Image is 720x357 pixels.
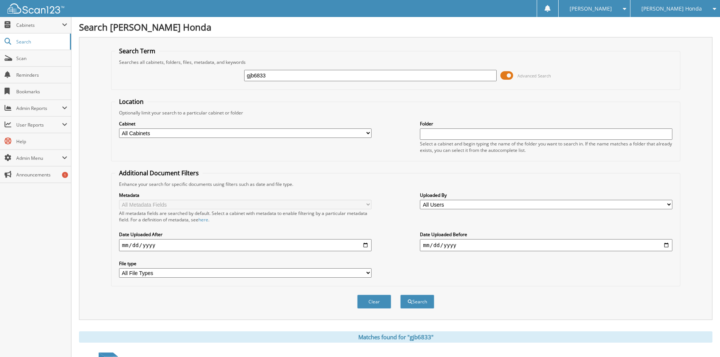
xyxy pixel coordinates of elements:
[8,3,64,14] img: scan123-logo-white.svg
[420,231,672,238] label: Date Uploaded Before
[420,239,672,251] input: end
[115,181,676,187] div: Enhance your search for specific documents using filters such as date and file type.
[16,22,62,28] span: Cabinets
[16,138,67,145] span: Help
[79,331,712,343] div: Matches found for "gjb6833"
[357,295,391,309] button: Clear
[570,6,612,11] span: [PERSON_NAME]
[62,172,68,178] div: 1
[16,39,66,45] span: Search
[16,55,67,62] span: Scan
[16,155,62,161] span: Admin Menu
[641,6,702,11] span: [PERSON_NAME] Honda
[420,121,672,127] label: Folder
[119,239,372,251] input: start
[115,47,159,55] legend: Search Term
[119,231,372,238] label: Date Uploaded After
[420,192,672,198] label: Uploaded By
[16,105,62,111] span: Admin Reports
[119,210,372,223] div: All metadata fields are searched by default. Select a cabinet with metadata to enable filtering b...
[119,260,372,267] label: File type
[79,21,712,33] h1: Search [PERSON_NAME] Honda
[115,110,676,116] div: Optionally limit your search to a particular cabinet or folder
[16,172,67,178] span: Announcements
[400,295,434,309] button: Search
[16,122,62,128] span: User Reports
[198,216,208,223] a: here
[420,141,672,153] div: Select a cabinet and begin typing the name of the folder you want to search in. If the name match...
[517,73,551,79] span: Advanced Search
[119,121,372,127] label: Cabinet
[115,169,203,177] legend: Additional Document Filters
[16,72,67,78] span: Reminders
[115,59,676,65] div: Searches all cabinets, folders, files, metadata, and keywords
[119,192,372,198] label: Metadata
[115,97,147,106] legend: Location
[16,88,67,95] span: Bookmarks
